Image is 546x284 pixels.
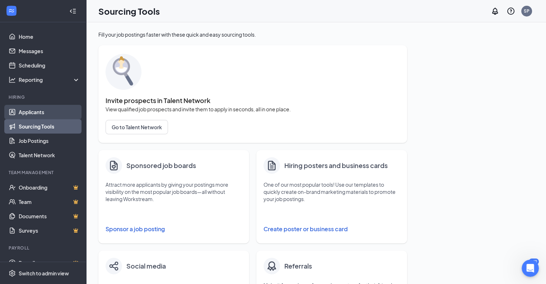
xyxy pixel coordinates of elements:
a: SurveysCrown [19,223,80,238]
h1: Sourcing Tools [98,5,160,17]
img: share [109,261,118,271]
a: TeamCrown [19,195,80,209]
span: View qualified job prospects and invite them to apply in seconds, all in one place. [106,106,400,113]
a: PayrollCrown [19,256,80,270]
div: Hiring [9,94,79,100]
a: OnboardingCrown [19,180,80,195]
div: Fill your job postings faster with these quick and easy sourcing tools. [98,31,407,38]
img: badge [266,260,277,272]
a: Messages [19,44,80,58]
a: Job Postings [19,134,80,148]
iframe: Intercom live chat [522,260,539,277]
svg: QuestionInfo [507,7,515,15]
p: One of our most popular tools! Use our templates to quickly create on-brand marketing materials t... [263,181,400,202]
a: Home [19,29,80,44]
h4: Sponsored job boards [126,160,196,171]
a: Scheduling [19,58,80,73]
p: Attract more applicants by giving your postings more visibility on the most popular job boards—al... [106,181,242,202]
svg: WorkstreamLogo [8,7,15,14]
img: clipboard [108,160,120,171]
a: Talent Network [19,148,80,162]
div: SP [524,8,529,14]
h4: Referrals [284,261,312,271]
h4: Hiring posters and business cards [284,160,388,171]
div: Payroll [9,245,79,251]
a: Sourcing Tools [19,119,80,134]
svg: Document [266,159,277,172]
div: Team Management [9,169,79,176]
button: Go to Talent Network [106,120,168,134]
span: Invite prospects in Talent Network [106,97,400,104]
svg: Collapse [69,8,76,15]
svg: Analysis [9,76,16,83]
a: DocumentsCrown [19,209,80,223]
h4: Social media [126,261,166,271]
button: Create poster or business card [263,222,400,236]
a: Go to Talent Network [106,120,400,134]
a: Applicants [19,105,80,119]
img: sourcing-tools [106,54,141,90]
svg: Settings [9,270,16,277]
div: Switch to admin view [19,270,69,277]
button: Sponsor a job posting [106,222,242,236]
svg: Notifications [491,7,499,15]
div: 240 [529,259,539,265]
div: Reporting [19,76,80,83]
